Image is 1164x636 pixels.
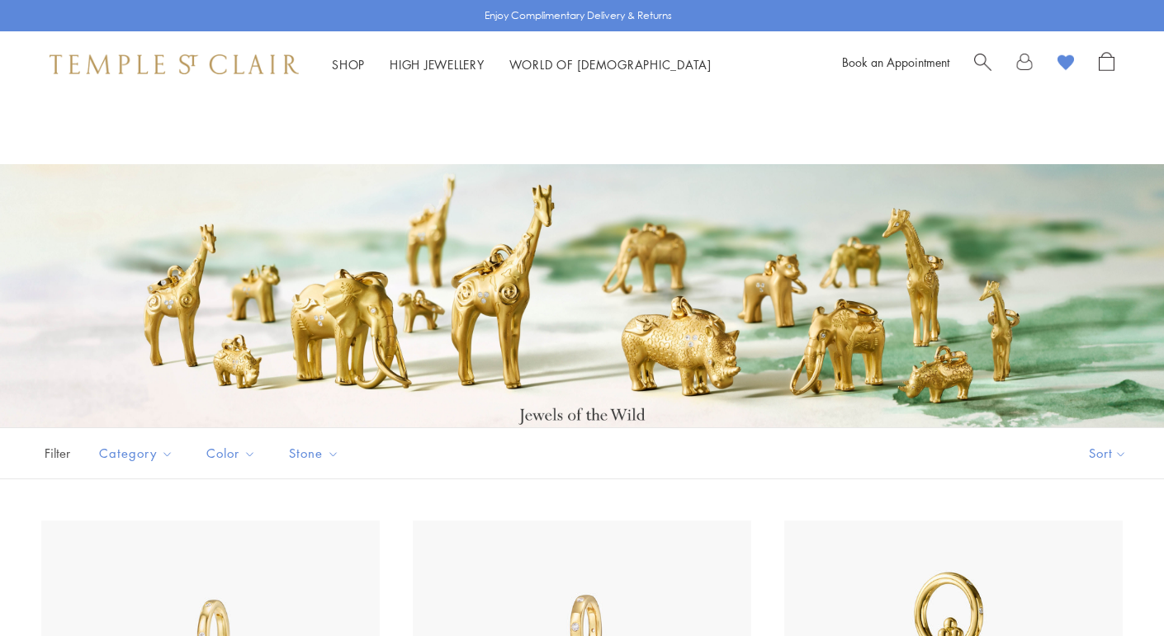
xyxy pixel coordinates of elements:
span: Category [91,443,186,464]
a: World of [DEMOGRAPHIC_DATA]World of [DEMOGRAPHIC_DATA] [509,56,712,73]
button: Category [87,435,186,472]
a: High JewelleryHigh Jewellery [390,56,485,73]
a: Book an Appointment [842,54,949,70]
nav: Main navigation [332,54,712,75]
a: Open Shopping Bag [1099,52,1114,77]
a: View Wishlist [1058,52,1074,77]
a: Search [974,52,991,77]
button: Stone [277,435,352,472]
img: Temple St. Clair [50,54,299,74]
span: Stone [281,443,352,464]
p: Enjoy Complimentary Delivery & Returns [485,7,672,24]
span: Color [198,443,268,464]
button: Show sort by [1052,428,1164,478]
button: Color [194,435,268,472]
a: ShopShop [332,56,365,73]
